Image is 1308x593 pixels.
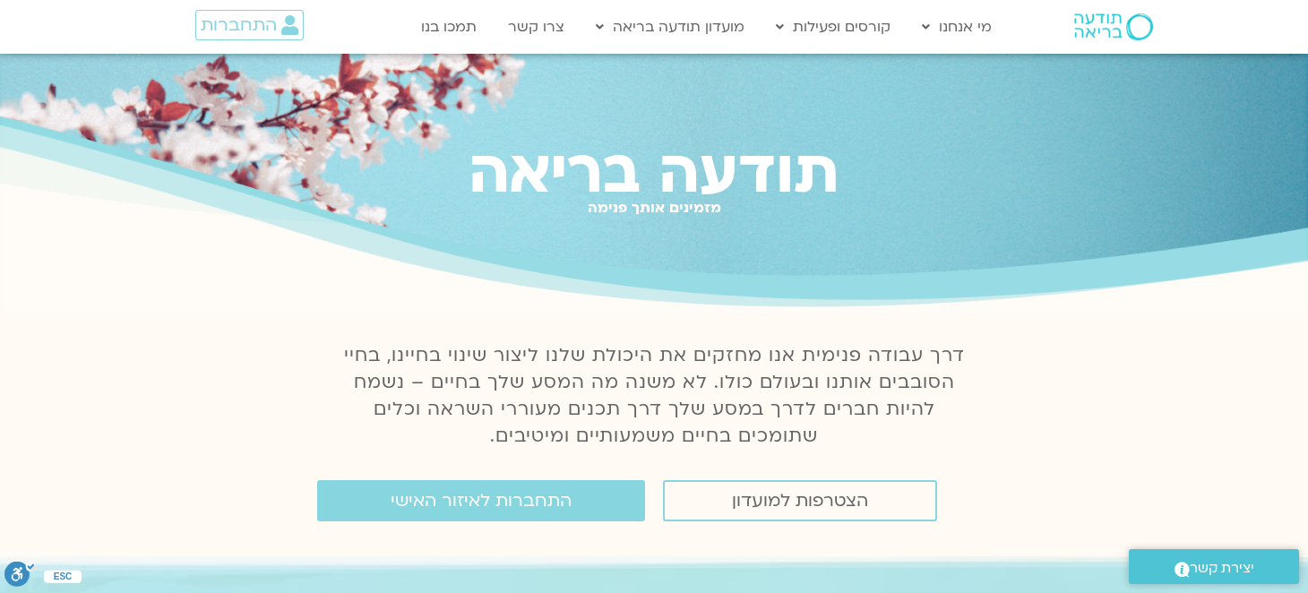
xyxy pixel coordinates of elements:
a: תמכו בנו [412,10,486,44]
img: תודעה בריאה [1074,13,1153,40]
span: התחברות [201,15,277,35]
a: יצירת קשר [1129,549,1299,584]
span: יצירת קשר [1190,556,1254,580]
a: הצטרפות למועדון [663,480,937,521]
a: מועדון תודעה בריאה [587,10,753,44]
a: התחברות לאיזור האישי [317,480,645,521]
p: דרך עבודה פנימית אנו מחזקים את היכולת שלנו ליצור שינוי בחיינו, בחיי הסובבים אותנו ובעולם כולו. לא... [333,342,975,450]
a: מי אנחנו [913,10,1001,44]
a: התחברות [195,10,304,40]
span: הצטרפות למועדון [732,491,868,511]
a: צרו קשר [499,10,573,44]
span: התחברות לאיזור האישי [391,491,572,511]
a: קורסים ופעילות [767,10,899,44]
